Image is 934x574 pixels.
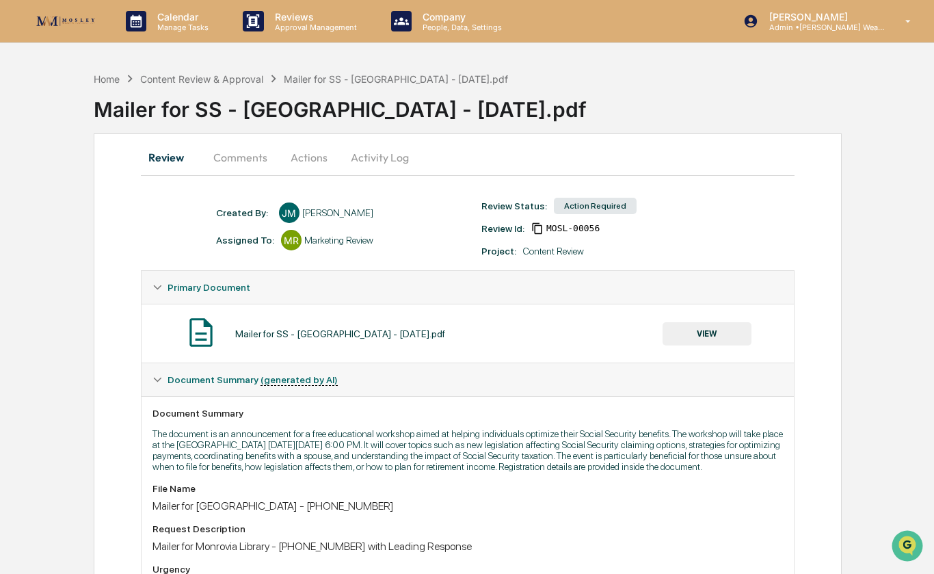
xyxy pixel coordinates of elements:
[302,207,373,218] div: [PERSON_NAME]
[235,328,445,339] div: Mailer for SS - [GEOGRAPHIC_DATA] - [DATE].pdf
[33,12,98,30] img: logo
[8,193,92,218] a: 🔎Data Lookup
[264,23,364,32] p: Approval Management
[168,374,338,385] span: Document Summary
[152,499,783,512] div: Mailer for [GEOGRAPHIC_DATA] - [PHONE_NUMBER]
[46,118,173,129] div: We're available if you need us!
[136,232,165,242] span: Pylon
[481,200,547,211] div: Review Status:
[340,141,420,174] button: Activity Log
[8,167,94,192] a: 🖐️Preclearance
[663,322,751,345] button: VIEW
[152,540,783,553] div: Mailer for Monrovia Library - [PHONE_NUMBER] with Leading Response
[27,198,86,212] span: Data Lookup
[152,483,783,494] div: File Name
[14,174,25,185] div: 🖐️
[14,29,249,51] p: How can we help?
[216,235,274,246] div: Assigned To:
[141,141,795,174] div: secondary tabs example
[279,203,299,223] div: JM
[546,223,600,234] span: eb83c940-79da-4096-86ff-eacaecf402c6
[758,11,885,23] p: [PERSON_NAME]
[99,174,110,185] div: 🗄️
[304,235,373,246] div: Marketing Review
[142,304,794,363] div: Primary Document
[141,141,202,174] button: Review
[14,105,38,129] img: 1746055101610-c473b297-6a78-478c-a979-82029cc54cd1
[412,23,509,32] p: People, Data, Settings
[142,363,794,396] div: Document Summary (generated by AI)
[184,315,218,350] img: Document Icon
[142,271,794,304] div: Primary Document
[140,73,263,85] div: Content Review & Approval
[146,23,215,32] p: Manage Tasks
[481,246,516,257] div: Project:
[523,246,584,257] div: Content Review
[554,198,637,214] div: Action Required
[146,11,215,23] p: Calendar
[94,86,934,122] div: Mailer for SS - [GEOGRAPHIC_DATA] - [DATE].pdf
[261,374,338,386] u: (generated by AI)
[152,428,783,472] p: The document is an announcement for a free educational workshop aimed at helping individuals opti...
[281,230,302,250] div: MR
[232,109,249,125] button: Start new chat
[152,408,783,419] div: Document Summary
[46,105,224,118] div: Start new chat
[284,73,508,85] div: Mailer for SS - [GEOGRAPHIC_DATA] - [DATE].pdf
[96,231,165,242] a: Powered byPylon
[94,73,120,85] div: Home
[14,200,25,211] div: 🔎
[216,207,272,218] div: Created By: ‎ ‎
[152,523,783,534] div: Request Description
[278,141,340,174] button: Actions
[481,223,524,234] div: Review Id:
[202,141,278,174] button: Comments
[264,11,364,23] p: Reviews
[412,11,509,23] p: Company
[94,167,175,192] a: 🗄️Attestations
[113,172,170,186] span: Attestations
[890,529,927,566] iframe: Open customer support
[758,23,885,32] p: Admin • [PERSON_NAME] Wealth
[168,282,250,293] span: Primary Document
[27,172,88,186] span: Preclearance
